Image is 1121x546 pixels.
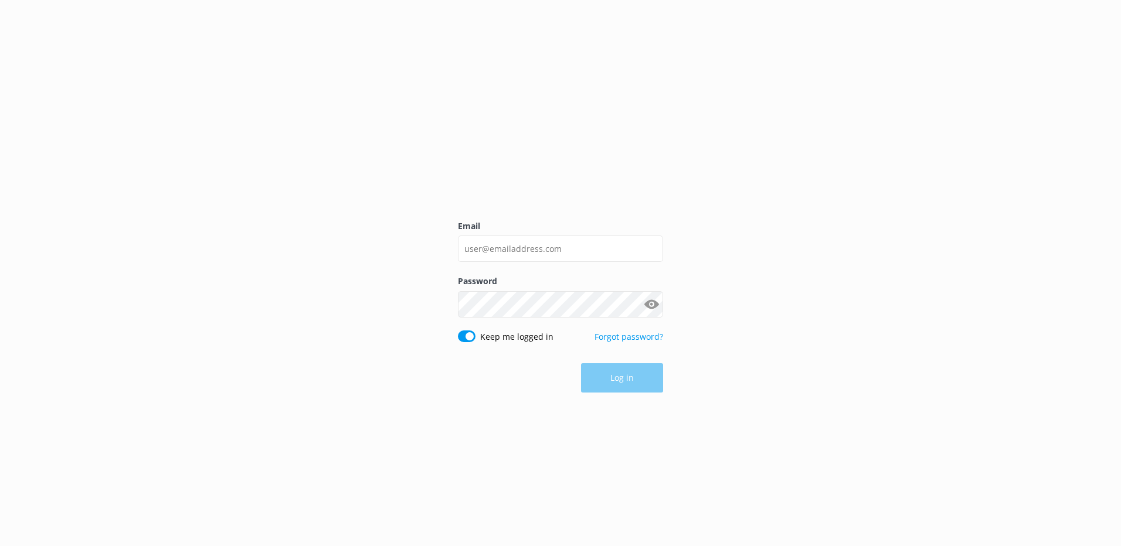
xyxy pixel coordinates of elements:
label: Password [458,275,663,288]
input: user@emailaddress.com [458,236,663,262]
label: Keep me logged in [480,330,553,343]
label: Email [458,220,663,233]
a: Forgot password? [595,331,663,342]
button: Show password [640,292,663,316]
